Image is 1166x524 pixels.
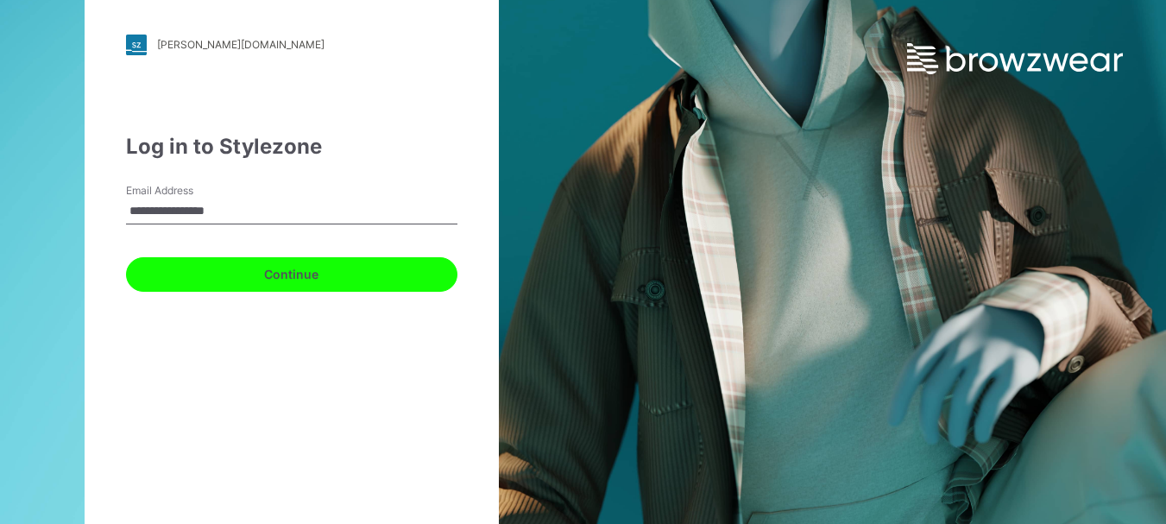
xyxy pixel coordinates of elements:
[126,131,457,162] div: Log in to Stylezone
[126,35,457,55] a: [PERSON_NAME][DOMAIN_NAME]
[157,38,325,51] div: [PERSON_NAME][DOMAIN_NAME]
[126,257,457,292] button: Continue
[126,183,247,199] label: Email Address
[907,43,1123,74] img: browzwear-logo.e42bd6dac1945053ebaf764b6aa21510.svg
[126,35,147,55] img: stylezone-logo.562084cfcfab977791bfbf7441f1a819.svg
